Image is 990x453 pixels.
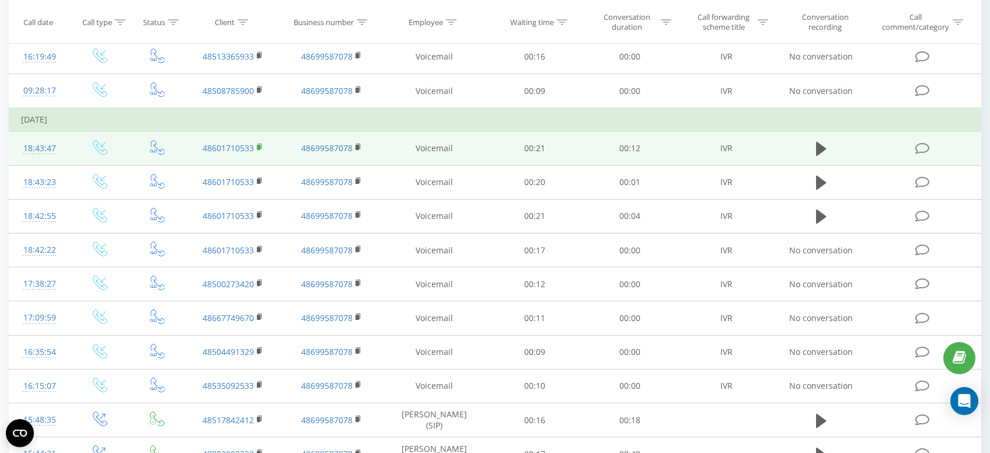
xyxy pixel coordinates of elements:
td: IVR [677,369,776,403]
div: 17:38:27 [21,273,58,295]
div: 16:35:54 [21,341,58,364]
td: 00:00 [582,74,677,109]
td: 00:12 [487,267,583,301]
div: Employee [409,17,443,27]
td: [PERSON_NAME] (SIP) [381,403,487,437]
td: 00:09 [487,335,583,369]
td: IVR [677,301,776,335]
td: IVR [677,234,776,267]
td: 00:00 [582,335,677,369]
div: 18:42:22 [21,239,58,262]
td: IVR [677,74,776,109]
a: 48500273420 [203,278,254,290]
span: No conversation [789,278,853,290]
span: No conversation [789,312,853,323]
td: Voicemail [381,199,487,233]
div: Call forwarding scheme title [692,12,755,32]
td: 00:12 [582,131,677,165]
td: 00:18 [582,403,677,437]
td: IVR [677,40,776,74]
div: 16:19:49 [21,46,58,68]
a: 48699587078 [301,210,353,221]
div: Open Intercom Messenger [950,387,978,415]
div: 18:43:47 [21,137,58,160]
td: 00:01 [582,165,677,199]
td: IVR [677,199,776,233]
td: [DATE] [9,108,981,131]
a: 48601710533 [203,210,254,221]
span: No conversation [789,346,853,357]
div: Call comment/category [881,12,950,32]
div: 17:09:59 [21,306,58,329]
a: 48601710533 [203,245,254,256]
td: Voicemail [381,234,487,267]
span: No conversation [789,85,853,96]
td: 00:21 [487,199,583,233]
a: 48699587078 [301,346,353,357]
td: 00:20 [487,165,583,199]
div: Waiting time [510,17,554,27]
a: 48517842412 [203,414,254,426]
td: Voicemail [381,165,487,199]
div: Conversation recording [787,12,863,32]
span: No conversation [789,245,853,256]
a: 48699587078 [301,142,353,154]
td: 00:21 [487,131,583,165]
a: 48699587078 [301,51,353,62]
a: 48699587078 [301,312,353,323]
td: Voicemail [381,369,487,403]
td: Voicemail [381,40,487,74]
a: 48699587078 [301,176,353,187]
div: Call date [23,17,53,27]
td: IVR [677,267,776,301]
td: 00:09 [487,74,583,109]
div: Business number [294,17,354,27]
a: 48699587078 [301,245,353,256]
a: 48508785900 [203,85,254,96]
td: IVR [677,335,776,369]
button: Open CMP widget [6,419,34,447]
td: IVR [677,165,776,199]
div: 15:48:35 [21,409,58,431]
td: Voicemail [381,74,487,109]
a: 48601710533 [203,176,254,187]
span: No conversation [789,380,853,391]
a: 48667749670 [203,312,254,323]
td: 00:00 [582,40,677,74]
div: Conversation duration [595,12,658,32]
div: Status [143,17,165,27]
td: Voicemail [381,301,487,335]
td: 00:04 [582,199,677,233]
td: 00:00 [582,369,677,403]
a: 48699587078 [301,414,353,426]
span: No conversation [789,51,853,62]
td: Voicemail [381,267,487,301]
td: 00:00 [582,234,677,267]
div: Call type [82,17,112,27]
td: 00:16 [487,403,583,437]
div: 16:15:07 [21,375,58,398]
td: 00:00 [582,301,677,335]
td: 00:16 [487,40,583,74]
td: 00:11 [487,301,583,335]
a: 48504491329 [203,346,254,357]
a: 48699587078 [301,85,353,96]
td: Voicemail [381,335,487,369]
td: 00:00 [582,267,677,301]
div: 09:28:17 [21,79,58,102]
td: 00:17 [487,234,583,267]
div: 18:43:23 [21,171,58,194]
div: Client [215,17,235,27]
a: 48601710533 [203,142,254,154]
a: 48535092533 [203,380,254,391]
td: Voicemail [381,131,487,165]
a: 48513365933 [203,51,254,62]
a: 48699587078 [301,278,353,290]
td: IVR [677,131,776,165]
a: 48699587078 [301,380,353,391]
td: 00:10 [487,369,583,403]
div: 18:42:55 [21,205,58,228]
